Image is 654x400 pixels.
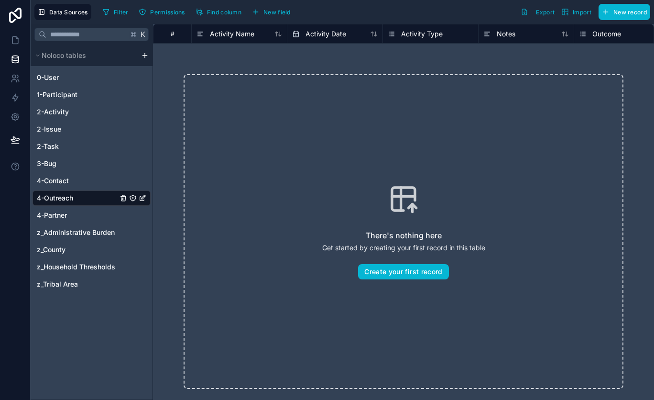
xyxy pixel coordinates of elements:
[150,9,185,16] span: Permissions
[37,176,69,186] span: 4-Contact
[33,70,151,85] div: 0-User
[33,156,151,171] div: 3-Bug
[305,29,346,39] span: Activity Date
[33,190,151,206] div: 4-Outreach
[33,87,151,102] div: 1-Participant
[33,104,151,120] div: 2-Activity
[37,193,73,203] span: 4-Outreach
[114,9,129,16] span: Filter
[37,211,67,220] span: 4-Partner
[33,259,151,275] div: z_Household Thresholds
[37,73,59,82] span: 0-User
[37,142,59,151] span: 2-Task
[37,90,77,100] span: 1-Participant
[49,9,88,16] span: Data Sources
[31,45,153,296] div: scrollable content
[33,49,137,62] button: Noloco tables
[192,5,245,19] button: Find column
[210,29,254,39] span: Activity Name
[37,107,69,117] span: 2-Activity
[37,228,115,237] span: z_Administrative Burden
[37,262,115,272] span: z_Household Thresholds
[358,264,448,279] button: Create your first record
[249,5,294,19] button: New field
[161,30,184,37] div: #
[517,4,558,20] button: Export
[37,279,78,289] span: z_Tribal Area
[34,4,91,20] button: Data Sources
[573,9,591,16] span: Import
[37,159,56,168] span: 3-Bug
[592,29,621,39] span: Outcome
[37,124,61,134] span: 2-Issue
[497,29,515,39] span: Notes
[33,122,151,137] div: 2-Issue
[366,230,442,241] h2: There's nothing here
[207,9,241,16] span: Find column
[33,139,151,154] div: 2-Task
[322,243,485,253] p: Get started by creating your first record in this table
[135,5,192,19] a: Permissions
[33,225,151,240] div: z_Administrative Burden
[33,208,151,223] div: 4-Partner
[33,277,151,292] div: z_Tribal Area
[33,173,151,189] div: 4-Contact
[140,31,146,38] span: K
[263,9,291,16] span: New field
[99,5,132,19] button: Filter
[613,9,647,16] span: New record
[135,5,188,19] button: Permissions
[595,4,650,20] a: New record
[536,9,555,16] span: Export
[33,242,151,257] div: z_County
[42,51,86,60] span: Noloco tables
[37,245,65,255] span: z_County
[558,4,595,20] button: Import
[401,29,443,39] span: Activity Type
[599,4,650,20] button: New record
